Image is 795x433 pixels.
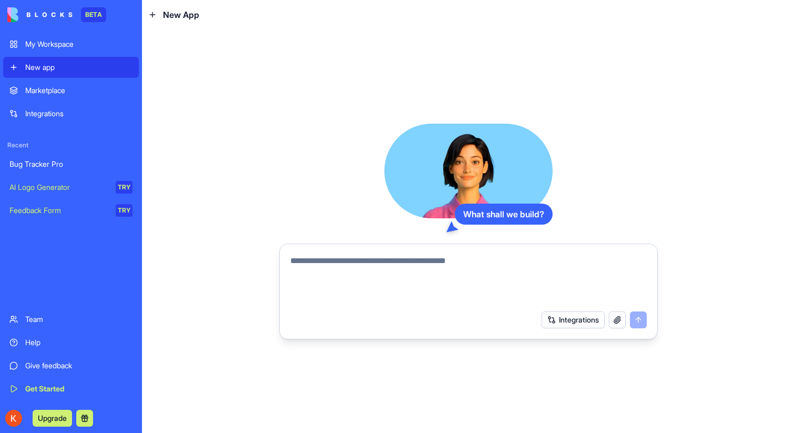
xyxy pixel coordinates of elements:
[455,204,553,225] div: What shall we build?
[33,410,72,427] button: Upgrade
[3,200,139,221] a: Feedback FormTRY
[3,332,139,353] a: Help
[3,80,139,101] a: Marketplace
[3,57,139,78] a: New app
[25,337,132,348] div: Help
[3,309,139,330] a: Team
[25,314,132,325] div: Team
[25,384,132,394] div: Get Started
[25,108,132,119] div: Integrations
[7,7,106,22] a: BETA
[9,182,108,193] div: AI Logo Generator
[25,62,132,73] div: New app
[33,412,72,423] a: Upgrade
[3,355,139,376] a: Give feedback
[116,204,132,217] div: TRY
[25,85,132,96] div: Marketplace
[3,177,139,198] a: AI Logo GeneratorTRY
[116,181,132,194] div: TRY
[81,7,106,22] div: BETA
[9,205,108,216] div: Feedback Form
[3,34,139,55] a: My Workspace
[163,8,199,21] span: New App
[542,311,605,328] button: Integrations
[3,103,139,124] a: Integrations
[7,7,73,22] img: logo
[3,141,139,149] span: Recent
[3,378,139,399] a: Get Started
[25,360,132,371] div: Give feedback
[5,410,22,427] img: ACg8ocIVa_k3WfaI2pBGCuNWJmIx22VNZScK3g9GMh_B9AuF_XAPOw=s96-c
[3,154,139,175] a: Bug Tracker Pro
[25,39,132,49] div: My Workspace
[9,159,132,169] div: Bug Tracker Pro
